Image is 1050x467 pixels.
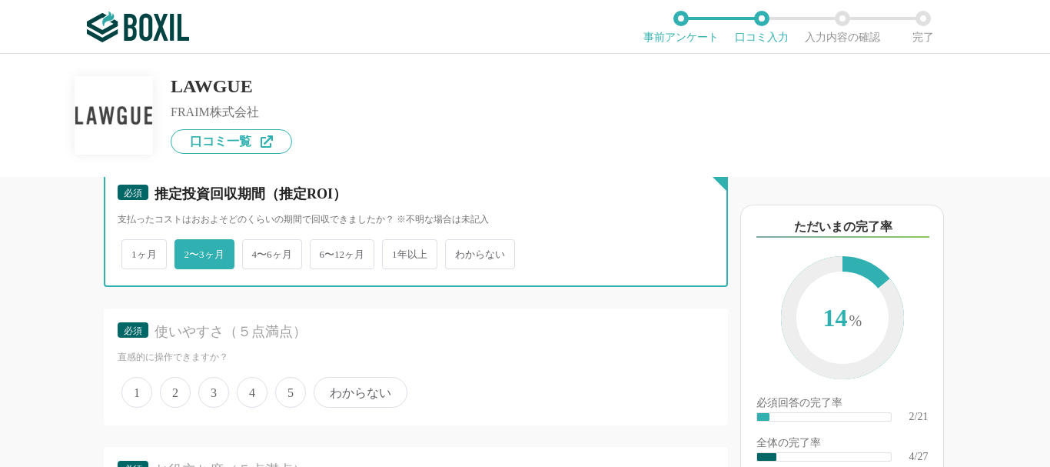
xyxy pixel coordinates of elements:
div: 4/27 [909,452,929,462]
img: ボクシルSaaS_ロゴ [87,12,189,42]
div: 推定投資回収期間（推定ROI） [155,185,692,204]
span: 3 [198,377,229,408]
div: 支払ったコストはおおよそどのくらいの期間で回収できましたか？ ※不明な場合は未記入 [118,213,714,226]
span: 14 [796,272,889,367]
span: % [849,312,862,329]
a: 口コミ一覧 [171,129,292,154]
li: 完了 [882,11,963,43]
span: 必須 [124,325,142,336]
span: 1 [121,377,152,408]
span: 1年以上 [382,239,437,269]
span: わからない [445,239,515,269]
span: わからない [314,377,407,408]
div: 直感的に操作できますか？ [118,351,714,364]
div: 必須回答の完了率 [756,398,928,412]
li: 入力内容の確認 [802,11,882,43]
div: 使いやすさ（５点満点） [155,322,692,342]
span: 2 [160,377,191,408]
span: 1ヶ月 [121,239,167,269]
span: 6〜12ヶ月 [310,239,375,269]
div: ​ [757,413,769,421]
div: LAWGUE [171,77,292,95]
li: 事前アンケート [640,11,721,43]
span: 4 [237,377,267,408]
li: 口コミ入力 [721,11,802,43]
div: ​ [757,453,776,461]
span: 2〜3ヶ月 [174,239,234,269]
span: 5 [275,377,306,408]
div: ただいまの完了率 [756,218,929,238]
div: FRAIM株式会社 [171,106,292,118]
div: 全体の完了率 [756,438,928,452]
span: 必須 [124,188,142,198]
div: 2/21 [909,412,929,422]
span: 口コミ一覧 [190,135,251,148]
span: 4〜6ヶ月 [242,239,302,269]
